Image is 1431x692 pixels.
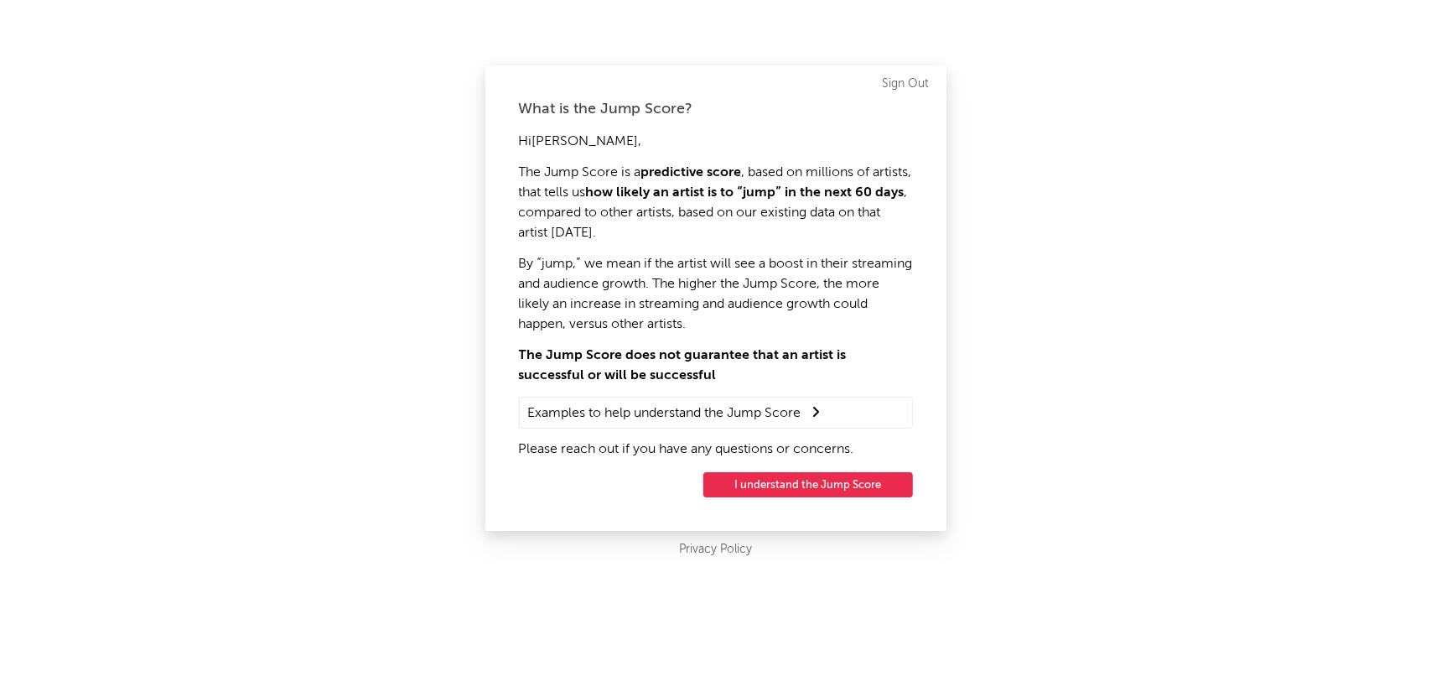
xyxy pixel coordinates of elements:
p: Hi [PERSON_NAME] , [519,132,913,152]
a: Privacy Policy [679,539,752,560]
button: I understand the Jump Score [703,472,913,497]
p: Please reach out if you have any questions or concerns. [519,440,913,460]
strong: how likely an artist is to “jump” in the next 60 days [586,186,905,200]
strong: The Jump Score does not guarantee that an artist is successful or will be successful [519,349,847,382]
p: The Jump Score is a , based on millions of artists, that tells us , compared to other artists, ba... [519,163,913,243]
strong: predictive score [641,166,742,180]
p: By “jump,” we mean if the artist will see a boost in their streaming and audience growth. The hig... [519,254,913,335]
div: What is the Jump Score? [519,99,913,119]
summary: Examples to help understand the Jump Score [528,402,904,424]
a: Sign Out [883,74,930,94]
